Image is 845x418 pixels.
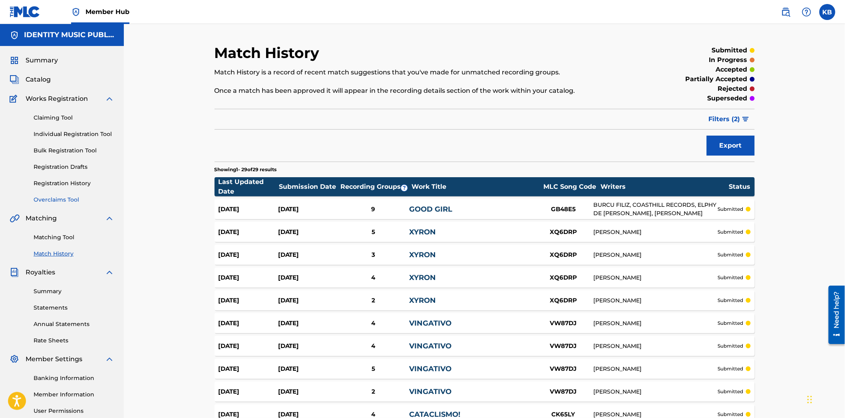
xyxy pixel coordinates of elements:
[718,206,744,213] p: submitted
[26,354,82,364] span: Member Settings
[34,287,114,296] a: Summary
[26,268,55,277] span: Royalties
[593,319,718,328] div: [PERSON_NAME]
[823,283,845,347] iframe: Resource Center
[593,342,718,350] div: [PERSON_NAME]
[34,114,114,122] a: Claiming Tool
[278,205,338,214] div: [DATE]
[219,205,278,214] div: [DATE]
[26,94,88,104] span: Works Registration
[533,228,593,237] div: XQ6DRP
[686,74,748,84] p: partially accepted
[10,56,58,65] a: SummarySummary
[219,387,278,396] div: [DATE]
[10,214,20,223] img: Matching
[533,273,593,282] div: XQ6DRP
[85,7,129,16] span: Member Hub
[339,182,411,192] div: Recording Groups
[215,44,324,62] h2: Match History
[593,296,718,305] div: [PERSON_NAME]
[409,205,452,214] a: GOOD GIRL
[10,56,19,65] img: Summary
[278,319,338,328] div: [DATE]
[278,342,338,351] div: [DATE]
[34,320,114,328] a: Annual Statements
[409,342,451,350] a: VINGATIVO
[34,196,114,204] a: Overclaims Tool
[718,342,744,350] p: submitted
[593,365,718,373] div: [PERSON_NAME]
[219,342,278,351] div: [DATE]
[729,182,750,192] div: Status
[338,342,409,351] div: 4
[34,407,114,415] a: User Permissions
[718,228,744,236] p: submitted
[105,94,114,104] img: expand
[26,56,58,65] span: Summary
[34,179,114,188] a: Registration History
[802,7,811,17] img: help
[215,86,630,96] p: Once a match has been approved it will appear in the recording details section of the work within...
[716,65,748,74] p: accepted
[533,364,593,374] div: VW87DJ
[34,336,114,345] a: Rate Sheets
[279,182,339,192] div: Submission Date
[34,250,114,258] a: Match History
[805,380,845,418] div: Chat Widget
[533,205,593,214] div: GB48E5
[219,319,278,328] div: [DATE]
[278,364,338,374] div: [DATE]
[718,320,744,327] p: submitted
[712,46,748,55] p: submitted
[215,166,277,173] p: Showing 1 - 29 of 29 results
[338,364,409,374] div: 5
[10,94,20,104] img: Works Registration
[215,68,630,77] p: Match History is a record of recent match suggestions that you've made for unmatched recording gr...
[718,274,744,281] p: submitted
[593,251,718,259] div: [PERSON_NAME]
[278,296,338,305] div: [DATE]
[718,388,744,395] p: submitted
[219,364,278,374] div: [DATE]
[10,75,19,84] img: Catalog
[10,268,19,277] img: Royalties
[278,228,338,237] div: [DATE]
[600,182,728,192] div: Writers
[219,250,278,260] div: [DATE]
[718,411,744,418] p: submitted
[409,364,451,373] a: VINGATIVO
[338,250,409,260] div: 3
[593,201,718,218] div: BURCU FILIZ, COASTHILL RECORDS, ELPHY DE [PERSON_NAME], [PERSON_NAME]
[799,4,815,20] div: Help
[71,7,81,17] img: Top Rightsholder
[10,354,19,364] img: Member Settings
[105,268,114,277] img: expand
[219,228,278,237] div: [DATE]
[593,388,718,396] div: [PERSON_NAME]
[34,130,114,138] a: Individual Registration Tool
[409,296,436,305] a: XYRON
[34,374,114,382] a: Banking Information
[34,146,114,155] a: Bulk Registration Tool
[219,177,278,196] div: Last Updated Date
[708,94,748,103] p: superseded
[338,296,409,305] div: 2
[533,250,593,260] div: XQ6DRP
[742,117,749,122] img: filter
[807,388,812,412] div: Drag
[409,228,436,236] a: XYRON
[707,136,755,156] button: Export
[278,273,338,282] div: [DATE]
[704,109,755,129] button: Filters (2)
[26,214,57,223] span: Matching
[533,387,593,396] div: VW87DJ
[34,163,114,171] a: Registration Drafts
[10,30,19,40] img: Accounts
[709,114,740,124] span: Filters ( 2 )
[34,390,114,399] a: Member Information
[338,387,409,396] div: 2
[593,228,718,236] div: [PERSON_NAME]
[10,75,51,84] a: CatalogCatalog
